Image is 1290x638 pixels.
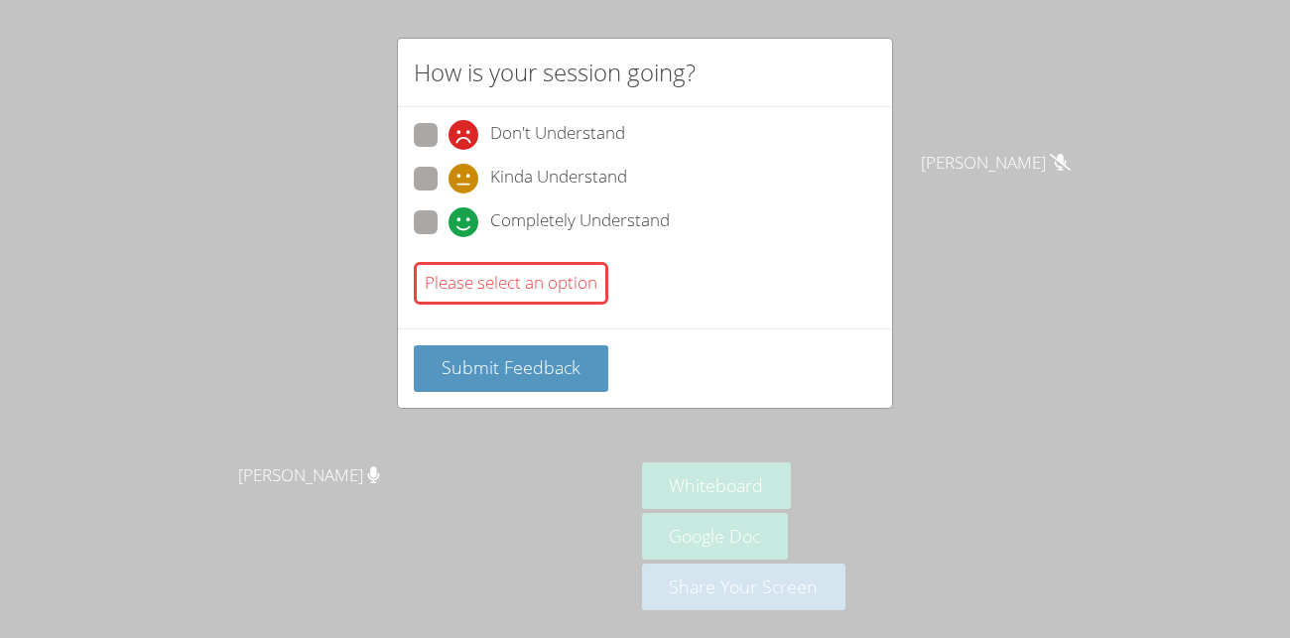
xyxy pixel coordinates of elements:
div: Please select an option [414,262,608,305]
span: Completely Understand [490,207,670,237]
button: Submit Feedback [414,345,608,392]
h2: How is your session going? [414,55,696,90]
span: Kinda Understand [490,164,627,193]
span: Don't Understand [490,120,625,150]
span: Submit Feedback [442,355,580,379]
